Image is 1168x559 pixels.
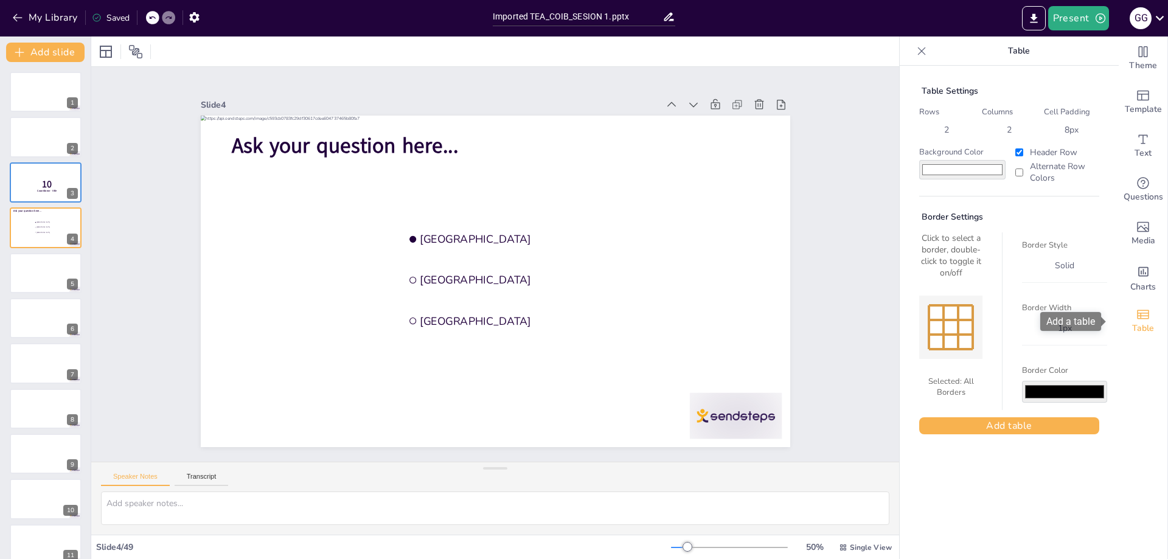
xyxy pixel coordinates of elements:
input: Header Row [1015,148,1023,156]
label: Header Row [1013,147,1099,158]
span: Position [128,44,143,59]
label: Alternate Row Colors [1013,161,1099,184]
div: 2 [1002,124,1017,136]
div: solid [1048,257,1082,274]
label: Rows [919,106,975,117]
span: [GEOGRAPHIC_DATA] [36,227,70,229]
span: Theme [1129,59,1157,72]
div: 9 [10,434,82,474]
div: Selected: All Borders [919,371,982,403]
span: Template [1125,103,1162,116]
div: Table Settings [919,85,1099,97]
div: Change the overall theme [1119,36,1167,80]
div: 6 [67,324,78,335]
div: 2 [10,117,82,157]
div: Add ready made slides [1119,80,1167,124]
div: 4 [67,234,78,245]
input: Alternate Row Colors [1015,168,1023,176]
span: Ask your question here... [219,136,448,188]
div: Saved [92,12,130,24]
label: Border Color [1022,365,1107,376]
div: 1 [67,97,78,108]
div: 7 [67,369,78,380]
label: Border Width [1022,302,1107,313]
div: Add images, graphics, shapes or video [1119,212,1167,255]
div: Slide 4 / 49 [96,541,671,553]
span: Countdown - title [37,189,57,192]
div: Border Settings [919,211,1099,223]
div: 2 [939,124,954,136]
div: Add text boxes [1119,124,1167,168]
div: Get real-time input from your audience [1119,168,1167,212]
div: Add charts and graphs [1119,255,1167,299]
span: Ask your question here... [13,209,41,213]
div: Layout [96,42,116,61]
div: Inner Vertical Borders (Double-click to toggle) [957,305,959,349]
div: 9 [67,459,78,470]
p: Table [931,36,1107,66]
div: 10 [63,505,78,516]
div: Add a table [1040,312,1101,331]
div: Left Border (Double-click to toggle) [928,305,930,349]
div: 8 [10,389,82,429]
div: Bottom Border (Double-click to toggle) [929,348,973,350]
div: 5 [10,253,82,293]
div: 3 [10,162,82,203]
div: 5 [67,279,78,290]
span: Table [1132,322,1154,335]
div: Slide 4 [185,83,642,142]
span: [GEOGRAPHIC_DATA] [421,252,694,295]
button: My Library [9,8,83,27]
span: Media [1131,234,1155,248]
span: Charts [1130,280,1156,294]
span: Single View [850,543,892,552]
button: Transcript [175,473,229,486]
div: 10 [10,479,82,519]
div: Inner Horizontal Borders (Double-click to toggle) [929,333,973,336]
span: 10 [42,178,52,191]
div: Inner Vertical Borders (Double-click to toggle) [942,305,945,349]
label: Background Color [919,147,1006,158]
div: 8 [67,414,78,425]
div: 8 px [1060,124,1083,136]
button: Add slide [6,43,85,62]
span: [GEOGRAPHIC_DATA] [417,212,690,255]
div: 6 [10,298,82,338]
div: Add a table [1119,299,1167,343]
div: 1 [10,72,82,112]
div: 3 [67,188,78,199]
div: 50 % [800,541,829,553]
div: Right Border (Double-click to toggle) [972,305,974,349]
div: 7 [10,343,82,383]
div: Top Border (Double-click to toggle) [929,304,973,307]
button: Export to PowerPoint [1022,6,1046,30]
div: Click to select a border, double-click to toggle it on/off [919,232,982,279]
button: Speaker Notes [101,473,170,486]
label: Columns [982,106,1037,117]
span: [GEOGRAPHIC_DATA] [36,232,70,234]
div: Inner Horizontal Borders (Double-click to toggle) [929,319,973,321]
div: 4 [10,207,82,248]
label: Border Style [1022,240,1107,251]
div: 2 [67,143,78,154]
button: Add table [919,417,1099,434]
span: [GEOGRAPHIC_DATA] [425,293,698,336]
span: Text [1135,147,1152,160]
input: Insert title [493,8,662,26]
div: g g [1130,7,1152,29]
span: [GEOGRAPHIC_DATA] [36,221,70,223]
button: Present [1048,6,1109,30]
button: g g [1130,6,1152,30]
span: Questions [1124,190,1163,204]
label: Cell Padding [1044,106,1099,117]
